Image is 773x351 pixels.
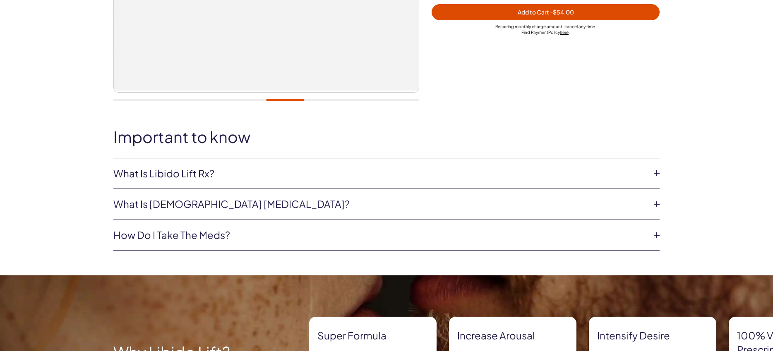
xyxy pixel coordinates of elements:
strong: Increase arousal [457,329,568,343]
strong: Intensify Desire [597,329,708,343]
h2: Important to know [113,128,660,146]
a: here [560,30,569,35]
strong: Super formula [317,329,428,343]
div: Recurring monthly charge amount , cancel any time. Policy . [432,24,660,35]
a: What is Libido Lift Rx? [113,167,646,181]
span: Add to Cart [518,8,574,16]
span: - $54.00 [550,8,574,16]
a: What is [DEMOGRAPHIC_DATA] [MEDICAL_DATA]? [113,197,646,211]
a: How do I take the meds? [113,228,646,242]
span: Find Payment [521,30,548,35]
button: Add to Cart -$54.00 [432,4,660,20]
